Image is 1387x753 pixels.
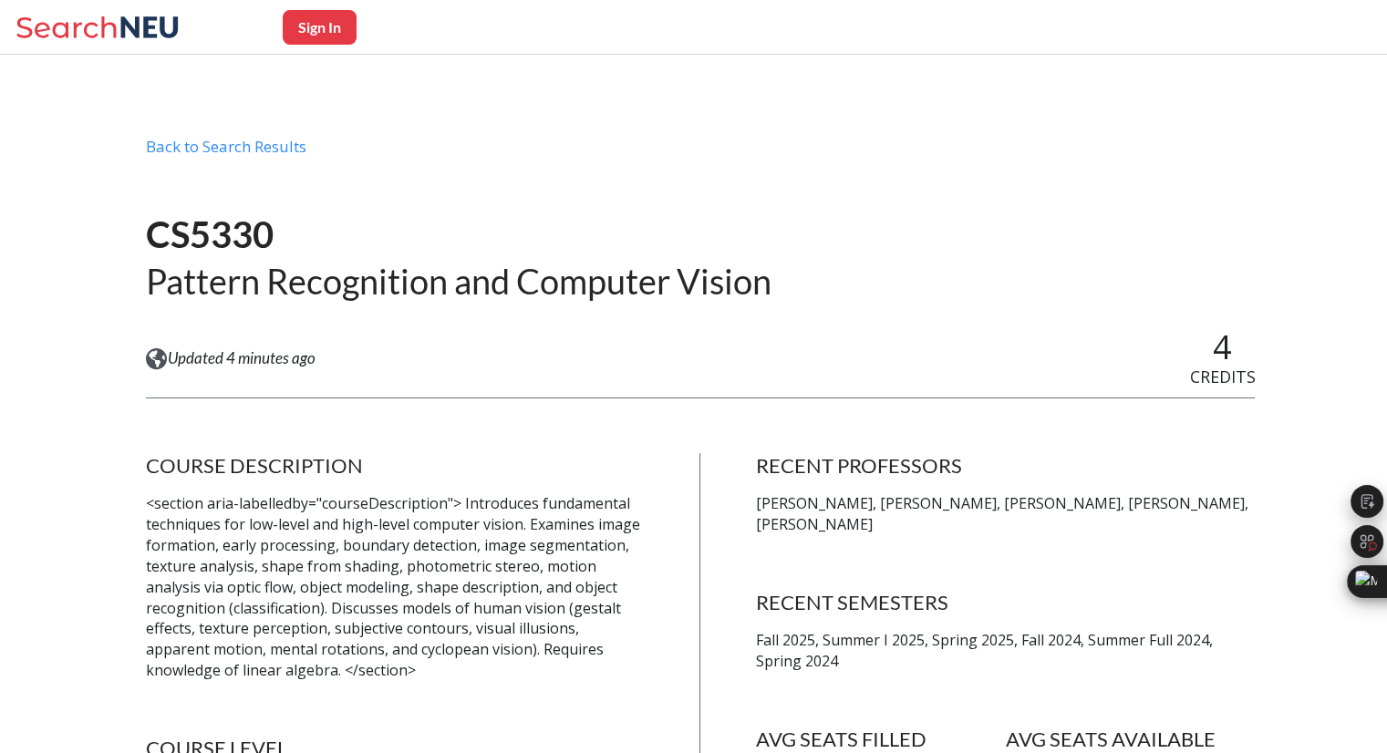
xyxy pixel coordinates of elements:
span: CREDITS [1189,366,1255,387]
span: Updated 4 minutes ago [168,348,316,368]
p: Fall 2025, Summer I 2025, Spring 2025, Fall 2024, Summer Full 2024, Spring 2024 [756,630,1256,672]
p: [PERSON_NAME], [PERSON_NAME], [PERSON_NAME], [PERSON_NAME], [PERSON_NAME] [756,493,1256,535]
h4: COURSE DESCRIPTION [146,453,646,479]
p: <section aria-labelledby="courseDescription"> Introduces fundamental techniques for low-level and... [146,493,646,681]
span: 4 [1213,325,1232,369]
h4: RECENT SEMESTERS [756,590,1256,615]
h1: CS5330 [146,211,771,258]
h4: RECENT PROFESSORS [756,453,1256,479]
div: Back to Search Results [146,137,1256,171]
h4: AVG SEATS FILLED [756,727,1006,752]
button: Sign In [283,10,357,45]
h2: Pattern Recognition and Computer Vision [146,259,771,304]
h4: AVG SEATS AVAILABLE [1006,727,1256,752]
